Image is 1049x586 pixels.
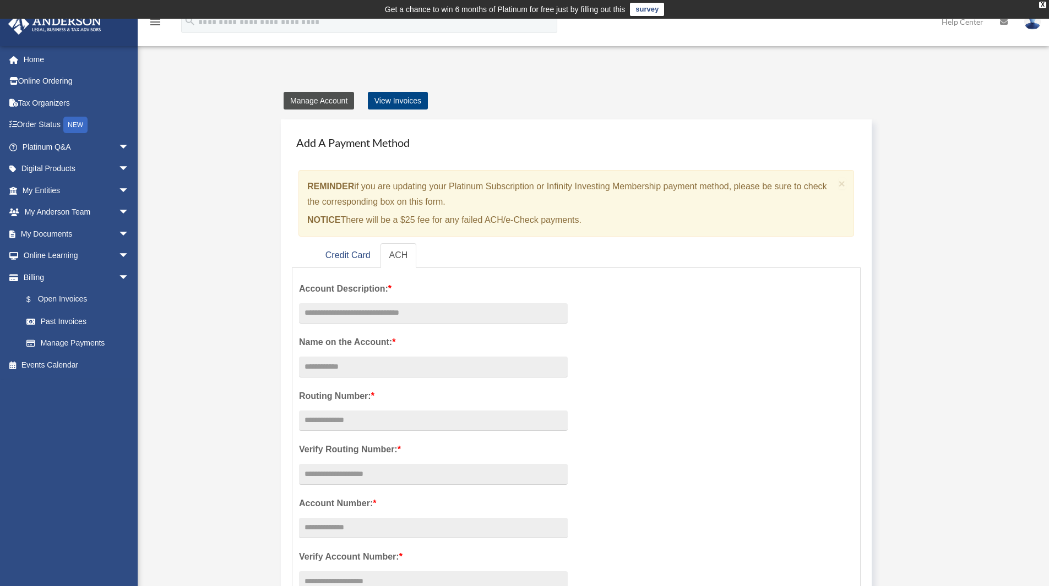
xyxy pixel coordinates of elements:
strong: REMINDER [307,182,354,191]
a: Home [8,48,146,70]
label: Account Description: [299,281,568,297]
strong: NOTICE [307,215,340,224]
p: There will be a $25 fee for any failed ACH/e-Check payments. [307,212,834,228]
a: Tax Organizers [8,92,146,114]
i: search [184,15,196,27]
div: close [1039,2,1046,8]
label: Name on the Account: [299,335,568,350]
a: Past Invoices [15,310,146,332]
a: My Entitiesarrow_drop_down [8,179,146,201]
label: Verify Account Number: [299,549,568,565]
div: NEW [63,117,88,133]
a: Credit Card [317,243,379,268]
a: Platinum Q&Aarrow_drop_down [8,136,146,158]
a: View Invoices [368,92,428,109]
a: Order StatusNEW [8,114,146,136]
div: Get a chance to win 6 months of Platinum for free just by filling out this [385,3,626,16]
span: arrow_drop_down [118,223,140,245]
a: $Open Invoices [15,288,146,311]
span: arrow_drop_down [118,158,140,180]
label: Verify Routing Number: [299,442,568,457]
span: arrow_drop_down [118,136,140,158]
span: arrow_drop_down [118,266,140,289]
a: survey [630,3,664,16]
label: Account Number: [299,496,568,511]
a: Events Calendar [8,354,146,376]
button: Close [839,178,846,189]
a: Billingarrow_drop_down [8,266,146,288]
img: User Pic [1024,14,1041,30]
a: My Anderson Teamarrow_drop_down [8,201,146,223]
div: if you are updating your Platinum Subscription or Infinity Investing Membership payment method, p... [298,170,854,237]
img: Anderson Advisors Platinum Portal [5,13,105,35]
span: arrow_drop_down [118,245,140,267]
span: arrow_drop_down [118,201,140,224]
a: Manage Payments [15,332,140,354]
a: Manage Account [284,92,354,109]
h4: Add A Payment Method [292,130,861,155]
span: $ [32,293,38,306]
a: Online Learningarrow_drop_down [8,245,146,267]
a: My Documentsarrow_drop_down [8,223,146,245]
span: × [839,177,846,190]
span: arrow_drop_down [118,179,140,202]
i: menu [149,15,162,29]
a: ACH [381,243,417,268]
a: Digital Productsarrow_drop_down [8,158,146,180]
a: Online Ordering [8,70,146,92]
label: Routing Number: [299,388,568,404]
a: menu [149,19,162,29]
